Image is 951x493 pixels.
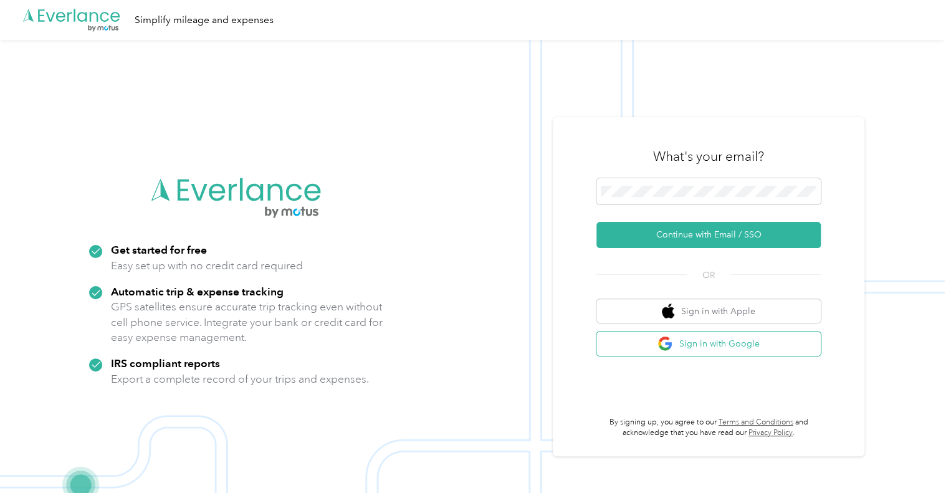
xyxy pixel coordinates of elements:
[657,336,673,352] img: google logo
[111,285,284,298] strong: Automatic trip & expense tracking
[111,258,303,274] p: Easy set up with no credit card required
[596,299,821,323] button: apple logoSign in with Apple
[111,243,207,256] strong: Get started for free
[596,417,821,439] p: By signing up, you agree to our and acknowledge that you have read our .
[662,304,674,319] img: apple logo
[111,357,220,370] strong: IRS compliant reports
[596,222,821,248] button: Continue with Email / SSO
[596,332,821,356] button: google logoSign in with Google
[653,148,764,165] h3: What's your email?
[687,269,730,282] span: OR
[135,12,274,28] div: Simplify mileage and expenses
[111,371,369,387] p: Export a complete record of your trips and expenses.
[111,299,383,345] p: GPS satellites ensure accurate trip tracking even without cell phone service. Integrate your bank...
[719,418,793,427] a: Terms and Conditions
[748,428,793,438] a: Privacy Policy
